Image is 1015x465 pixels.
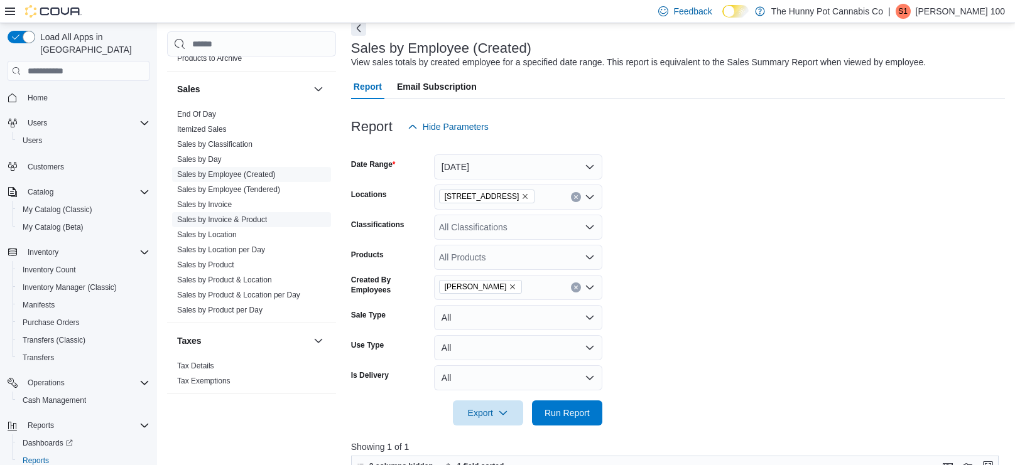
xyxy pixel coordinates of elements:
[545,407,590,419] span: Run Report
[28,118,47,128] span: Users
[28,247,58,257] span: Inventory
[177,230,237,240] span: Sales by Location
[23,418,59,433] button: Reports
[177,53,242,63] span: Products to Archive
[351,220,404,230] label: Classifications
[3,88,155,107] button: Home
[3,417,155,434] button: Reports
[177,184,280,195] span: Sales by Employee (Tendered)
[23,318,80,328] span: Purchase Orders
[351,310,386,320] label: Sale Type
[177,109,216,119] span: End Of Day
[28,420,54,430] span: Reports
[177,275,272,285] span: Sales by Product & Location
[23,159,69,174] a: Customers
[167,358,336,393] div: Taxes
[35,31,149,56] span: Load All Apps in [GEOGRAPHIC_DATA]
[177,83,200,95] h3: Sales
[13,261,155,279] button: Inventory Count
[3,243,155,261] button: Inventory
[23,136,42,146] span: Users
[177,215,267,224] a: Sales by Invoice & Product
[3,157,155,175] button: Customers
[177,275,272,284] a: Sales by Product & Location
[18,315,149,330] span: Purchase Orders
[177,245,265,255] span: Sales by Location per Day
[177,290,300,300] span: Sales by Product & Location per Day
[571,192,581,202] button: Clear input
[351,275,429,295] label: Created By Employees
[177,170,276,179] a: Sales by Employee (Created)
[13,218,155,236] button: My Catalog (Beta)
[177,334,202,347] h3: Taxes
[311,82,326,97] button: Sales
[460,400,516,425] span: Export
[23,335,85,345] span: Transfers (Classic)
[509,283,516,291] button: Remove Andrew Michelin from selection in this group
[177,83,308,95] button: Sales
[673,5,712,18] span: Feedback
[23,158,149,174] span: Customers
[23,222,84,232] span: My Catalog (Beta)
[177,155,222,164] a: Sales by Day
[28,187,53,197] span: Catalog
[439,280,523,294] span: Andrew Michelin
[177,215,267,225] span: Sales by Invoice & Product
[18,280,149,295] span: Inventory Manager (Classic)
[585,282,595,292] button: Open list of options
[896,4,911,19] div: Sarah 100
[177,305,263,315] span: Sales by Product per Day
[3,374,155,392] button: Operations
[351,41,531,56] h3: Sales by Employee (Created)
[177,306,263,314] a: Sales by Product per Day
[351,21,366,36] button: Next
[177,185,280,194] a: Sales by Employee (Tendered)
[434,154,602,179] button: [DATE]
[351,159,396,169] label: Date Range
[18,280,122,295] a: Inventory Manager (Classic)
[585,222,595,232] button: Open list of options
[434,365,602,390] button: All
[351,340,384,350] label: Use Type
[3,183,155,201] button: Catalog
[18,220,149,235] span: My Catalog (Beta)
[177,200,232,210] span: Sales by Invoice
[23,205,92,215] span: My Catalog (Classic)
[177,169,276,179] span: Sales by Employee (Created)
[28,162,64,172] span: Customers
[771,4,883,19] p: The Hunny Pot Cannabis Co
[351,370,389,380] label: Is Delivery
[23,353,54,363] span: Transfers
[18,333,90,348] a: Transfers (Classic)
[888,4,891,19] p: |
[23,438,73,448] span: Dashboards
[722,5,749,18] input: Dark Mode
[18,202,97,217] a: My Catalog (Classic)
[177,376,231,386] span: Tax Exemptions
[13,434,155,452] a: Dashboards
[18,202,149,217] span: My Catalog (Classic)
[23,115,149,131] span: Users
[13,201,155,218] button: My Catalog (Classic)
[351,250,384,260] label: Products
[18,393,149,408] span: Cash Management
[18,220,89,235] a: My Catalog (Beta)
[23,300,55,310] span: Manifests
[453,400,523,425] button: Export
[571,282,581,292] button: Clear input
[434,335,602,360] button: All
[177,140,252,149] a: Sales by Classification
[23,265,76,275] span: Inventory Count
[585,252,595,262] button: Open list of options
[18,393,91,408] a: Cash Management
[28,93,48,103] span: Home
[403,114,494,139] button: Hide Parameters
[13,392,155,409] button: Cash Management
[18,297,149,313] span: Manifests
[23,90,149,105] span: Home
[18,133,149,148] span: Users
[177,124,227,134] span: Itemized Sales
[18,262,149,277] span: Inventory Count
[177,230,237,239] a: Sales by Location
